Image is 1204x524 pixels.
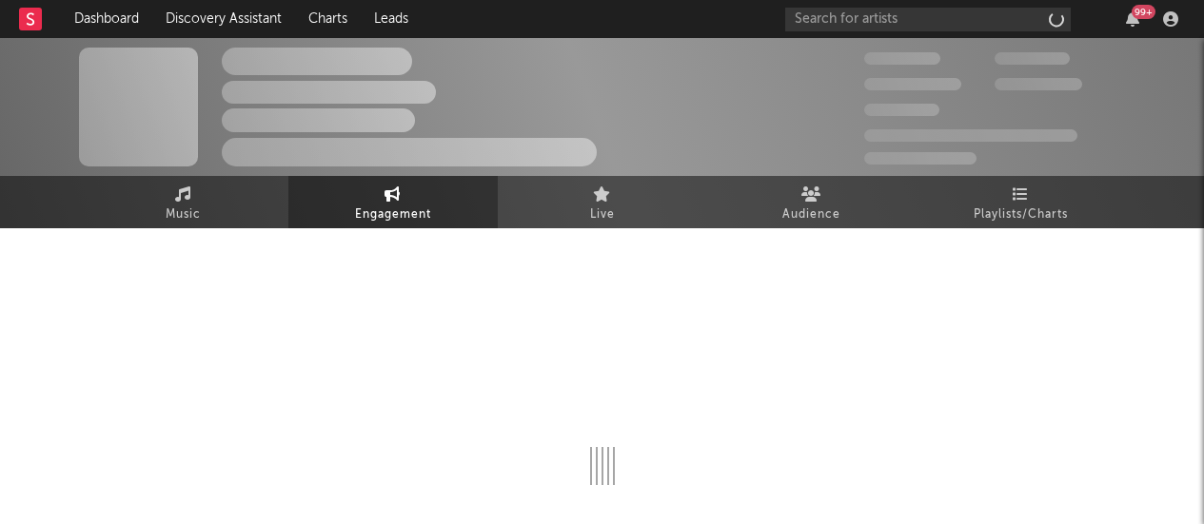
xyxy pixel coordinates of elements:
[782,204,840,226] span: Audience
[498,176,707,228] a: Live
[288,176,498,228] a: Engagement
[1132,5,1155,19] div: 99 +
[707,176,917,228] a: Audience
[1126,11,1139,27] button: 99+
[864,104,939,116] span: 100.000
[974,204,1068,226] span: Playlists/Charts
[864,78,961,90] span: 50.000.000
[995,52,1070,65] span: 100.000
[785,8,1071,31] input: Search for artists
[79,176,288,228] a: Music
[590,204,615,226] span: Live
[917,176,1126,228] a: Playlists/Charts
[864,152,977,165] span: Jump Score: 85.0
[864,129,1077,142] span: 50.000.000 Monthly Listeners
[995,78,1082,90] span: 1.000.000
[864,52,940,65] span: 300.000
[355,204,431,226] span: Engagement
[166,204,201,226] span: Music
